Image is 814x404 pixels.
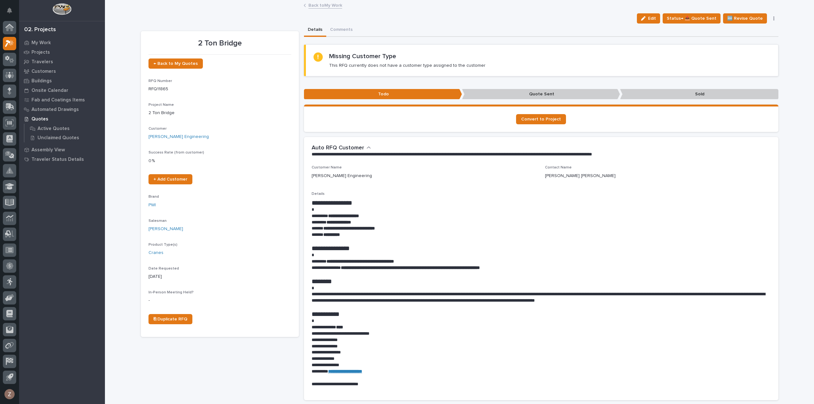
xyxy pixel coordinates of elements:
[31,107,79,113] p: Automated Drawings
[148,297,291,304] p: -
[31,78,52,84] p: Buildings
[304,24,326,37] button: Details
[31,88,68,93] p: Onsite Calendar
[663,13,721,24] button: Status→ 📤 Quote Sent
[727,15,763,22] span: 🆕 Revise Quote
[24,124,105,133] a: Active Quotes
[637,13,660,24] button: Edit
[148,79,172,83] span: RFQ Number
[148,314,192,324] a: ⎘ Duplicate RFQ
[38,135,79,141] p: Unclaimed Quotes
[19,145,105,154] a: Assembly View
[723,13,767,24] button: 🆕 Revise Quote
[31,147,65,153] p: Assembly View
[19,154,105,164] a: Traveler Status Details
[38,126,70,132] p: Active Quotes
[19,86,105,95] a: Onsite Calendar
[31,50,50,55] p: Projects
[329,63,486,68] p: This RFQ currently does not have a customer type assigned to the customer
[148,291,194,294] span: In-Person Meeting Held?
[24,26,56,33] div: 02. Projects
[19,95,105,105] a: Fab and Coatings Items
[148,226,183,232] a: [PERSON_NAME]
[148,103,174,107] span: Project Name
[52,3,71,15] img: Workspace Logo
[148,273,291,280] p: [DATE]
[19,105,105,114] a: Automated Drawings
[19,57,105,66] a: Travelers
[620,89,778,99] p: Sold
[19,47,105,57] a: Projects
[154,177,187,181] span: + Add Customer
[148,39,291,48] p: 2 Ton Bridge
[148,134,209,140] a: [PERSON_NAME] Engineering
[545,173,616,179] p: [PERSON_NAME] [PERSON_NAME]
[31,40,51,46] p: My Work
[19,76,105,86] a: Buildings
[31,59,53,65] p: Travelers
[19,114,105,124] a: Quotes
[19,66,105,76] a: Customers
[148,110,291,116] p: 2 Ton Bridge
[304,89,462,99] p: Todo
[545,166,572,169] span: Contact Name
[24,133,105,142] a: Unclaimed Quotes
[308,1,342,9] a: Back toMy Work
[154,317,187,321] span: ⎘ Duplicate RFQ
[312,173,372,179] p: [PERSON_NAME] Engineering
[148,219,167,223] span: Salesman
[148,243,177,247] span: Product Type(s)
[148,158,291,164] p: 0 %
[3,4,16,17] button: Notifications
[31,69,56,74] p: Customers
[148,174,192,184] a: + Add Customer
[148,151,204,154] span: Success Rate (from customer)
[521,117,561,121] span: Convert to Project
[148,127,167,131] span: Customer
[312,192,325,196] span: Details
[648,16,656,21] span: Edit
[31,116,48,122] p: Quotes
[148,250,163,256] a: Cranes
[154,61,198,66] span: ← Back to My Quotes
[19,38,105,47] a: My Work
[148,202,156,209] a: PWI
[8,8,16,18] div: Notifications
[31,97,85,103] p: Fab and Coatings Items
[31,157,84,162] p: Traveler Status Details
[312,166,342,169] span: Customer Name
[667,15,716,22] span: Status→ 📤 Quote Sent
[462,89,620,99] p: Quote Sent
[148,86,291,92] p: RFQ11865
[326,24,356,37] button: Comments
[516,114,566,124] a: Convert to Project
[148,267,179,270] span: Date Requested
[3,387,16,401] button: users-avatar
[329,52,396,60] h2: Missing Customer Type
[312,145,371,152] button: Auto RFQ Customer
[148,195,159,199] span: Brand
[148,58,203,69] a: ← Back to My Quotes
[312,145,364,152] h2: Auto RFQ Customer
